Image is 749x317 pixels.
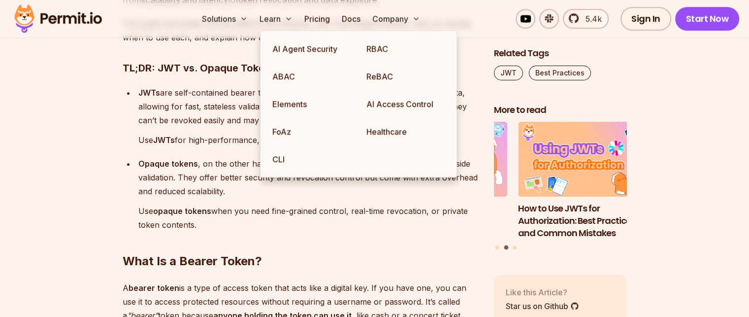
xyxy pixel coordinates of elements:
a: ReBAC [358,63,453,90]
img: How to Use JWTs for Authorization: Best Practices and Common Mistakes [518,122,651,197]
div: Posts [494,122,627,251]
strong: TL;DR: JWT vs. Opaque Tokens [123,62,276,74]
button: Go to slide 2 [504,246,508,250]
a: Pricing [300,9,334,29]
button: Company [368,9,424,29]
a: ABAC [264,63,358,90]
a: FoAz [264,118,358,145]
a: Start Now [675,7,740,31]
a: RBAC [358,35,453,63]
a: JWT [494,66,523,80]
a: Healthcare [358,118,453,145]
button: Go to slide 1 [495,246,499,249]
a: AI Agent Security [264,35,358,63]
a: Elements [264,90,358,118]
h2: Related Tags [494,47,627,60]
li: 1 of 3 [375,122,508,240]
h2: More to read [494,104,627,116]
h2: What Is a Bearer Token? [123,214,478,269]
h3: How to Use JWTs for Authorization: Best Practices and Common Mistakes [518,203,651,239]
a: CLI [264,145,358,173]
a: Best Practices [529,66,591,80]
h3: Why JWTs Can’t Handle AI Agent Access [375,203,508,227]
strong: JWTs [138,88,160,98]
a: Sign In [620,7,671,31]
a: Docs [338,9,364,29]
button: Go to slide 3 [513,246,517,249]
p: Use when you need fine-grained control, real-time revocation, or private token contents. [138,204,478,232]
button: Solutions [198,9,252,29]
p: Use for high-performance, stateless APIs. [138,133,478,147]
button: Learn [256,9,296,29]
strong: opaque tokens [153,206,211,216]
p: are self-contained bearer tokens that include all necessary user and access data, allowing for fa... [138,86,478,127]
a: Star us on Github [506,300,579,312]
strong: Opaque tokens [138,159,198,169]
a: How to Use JWTs for Authorization: Best Practices and Common MistakesHow to Use JWTs for Authoriz... [518,122,651,240]
span: 5.4k [580,13,602,25]
strong: bearer token [129,283,179,293]
a: 5.4k [563,9,609,29]
p: Like this Article? [506,286,579,298]
li: 2 of 3 [518,122,651,240]
a: AI Access Control [358,90,453,118]
strong: JWTs [153,135,175,145]
img: Permit logo [10,2,106,35]
p: , on the other hand, are simple reference strings that require server-side validation. They offer... [138,157,478,198]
